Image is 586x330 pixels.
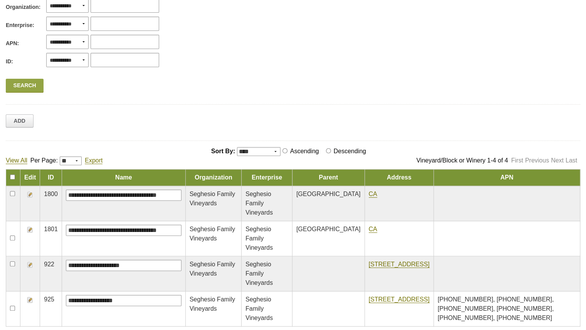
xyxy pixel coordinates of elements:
[6,79,44,93] a: Search
[245,226,273,251] span: Seghesio Family Vineyards
[369,296,430,303] a: [STREET_ADDRESS]
[364,169,433,186] td: Address
[245,261,273,286] span: Seghesio Family Vineyards
[296,191,361,197] span: [GEOGRAPHIC_DATA]
[190,296,235,312] span: Seghesio Family Vineyards
[27,191,33,198] img: Edit
[185,169,241,186] td: Organization
[525,157,549,164] a: Previous
[292,169,365,186] td: Parent
[369,191,377,198] a: CA
[6,21,34,29] span: Enterprise:
[85,157,102,164] a: Export
[44,296,54,303] span: 925
[211,148,235,154] span: Sort By:
[511,157,523,164] a: First
[20,169,40,186] td: Edit
[27,297,33,303] img: Edit
[566,157,577,164] a: Last
[6,58,13,66] span: ID:
[27,227,33,233] img: Edit
[6,39,19,47] span: APN:
[44,191,58,197] span: 1800
[551,157,564,164] a: Next
[190,226,235,242] span: Seghesio Family Vineyards
[6,114,34,127] a: Add
[369,261,430,268] a: [STREET_ADDRESS]
[44,226,58,232] span: 1801
[30,157,58,164] span: Per Page:
[369,226,377,233] a: CA
[438,296,554,321] span: [PHONE_NUMBER], [PHONE_NUMBER], [PHONE_NUMBER], [PHONE_NUMBER], [PHONE_NUMBER], [PHONE_NUMBER]
[433,169,580,186] td: APN
[6,157,27,164] a: View All
[416,157,508,164] span: Vineyard/Block or Winery 1-4 of 4
[190,261,235,277] span: Seghesio Family Vineyards
[245,296,273,321] span: Seghesio Family Vineyards
[40,169,62,186] td: ID
[245,191,273,216] span: Seghesio Family Vineyards
[44,261,54,267] span: 922
[62,169,185,186] td: Name
[242,169,292,186] td: Enterprise
[289,148,322,154] label: Ascending
[296,226,361,232] span: [GEOGRAPHIC_DATA]
[27,262,33,268] img: Edit
[6,3,40,11] span: Organization:
[190,191,235,206] span: Seghesio Family Vineyards
[332,148,369,154] label: Descending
